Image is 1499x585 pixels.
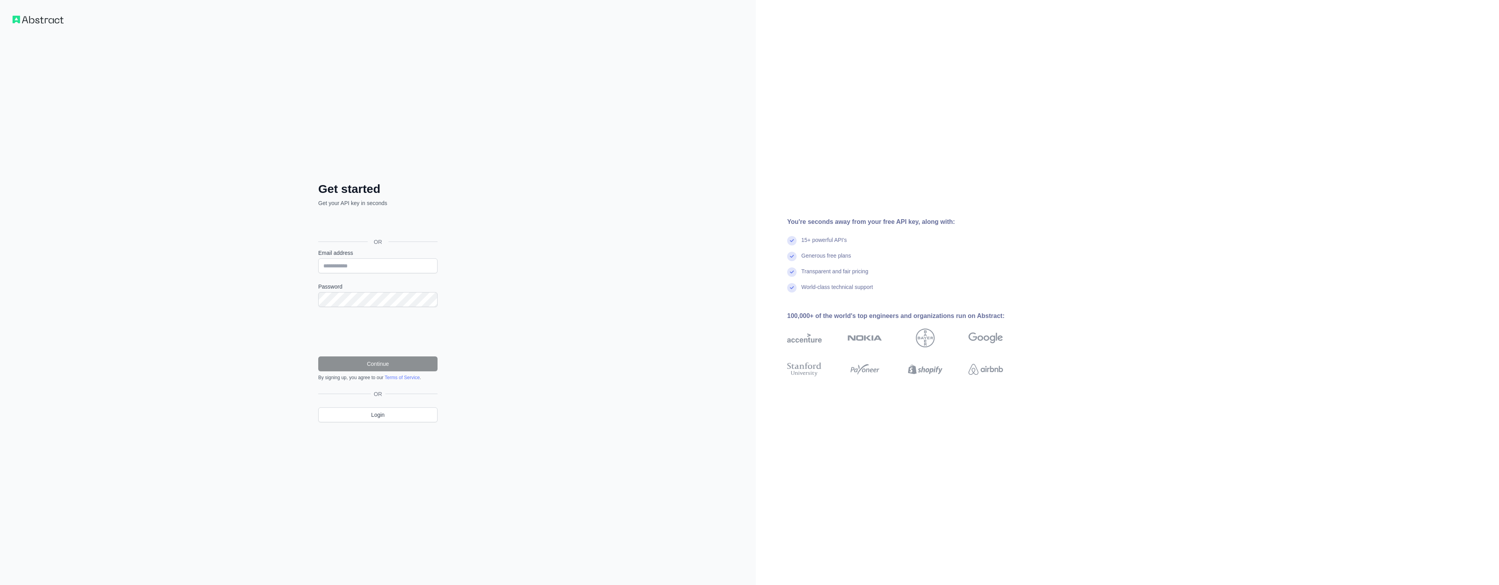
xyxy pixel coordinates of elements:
iframe: reCAPTCHA [318,316,438,347]
img: check mark [787,236,797,245]
img: airbnb [968,361,1003,378]
img: google [968,329,1003,347]
img: accenture [787,329,822,347]
img: check mark [787,252,797,261]
img: payoneer [848,361,882,378]
label: Password [318,283,438,291]
img: check mark [787,267,797,277]
img: shopify [908,361,943,378]
label: Email address [318,249,438,257]
div: 15+ powerful API's [801,236,847,252]
img: nokia [848,329,882,347]
a: Terms of Service [385,375,419,380]
span: OR [371,390,385,398]
div: Generous free plans [801,252,851,267]
img: bayer [916,329,935,347]
button: Continue [318,356,438,371]
img: check mark [787,283,797,292]
div: By signing up, you agree to our . [318,374,438,381]
img: stanford university [787,361,822,378]
div: World-class technical support [801,283,873,299]
p: Get your API key in seconds [318,199,438,207]
div: You're seconds away from your free API key, along with: [787,217,1028,227]
span: OR [368,238,388,246]
img: Workflow [13,16,64,24]
div: Transparent and fair pricing [801,267,868,283]
iframe: Кнопка "Войти с аккаунтом Google" [314,216,440,233]
h2: Get started [318,182,438,196]
a: Login [318,407,438,422]
div: 100,000+ of the world's top engineers and organizations run on Abstract: [787,311,1028,321]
